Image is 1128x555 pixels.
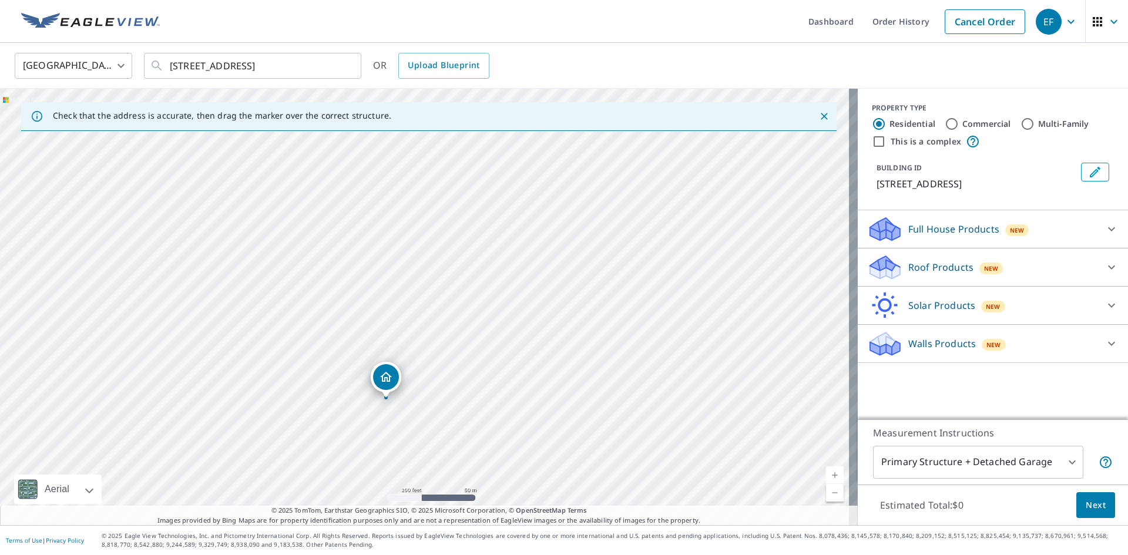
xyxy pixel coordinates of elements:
div: [GEOGRAPHIC_DATA] [15,49,132,82]
label: Residential [889,118,935,130]
button: Edit building 1 [1081,163,1109,181]
p: Full House Products [908,222,999,236]
button: Next [1076,492,1115,519]
span: New [1010,226,1025,235]
span: New [984,264,999,273]
div: Walls ProductsNew [867,329,1119,358]
span: Your report will include the primary structure and a detached garage if one exists. [1099,455,1113,469]
button: Close [817,109,832,124]
div: Solar ProductsNew [867,291,1119,319]
p: BUILDING ID [877,163,922,173]
p: Walls Products [908,337,976,351]
span: Next [1086,498,1106,513]
a: OpenStreetMap [516,506,565,514]
div: Roof ProductsNew [867,253,1119,281]
div: Primary Structure + Detached Garage [873,446,1083,479]
a: Current Level 18, Zoom In [826,466,844,484]
p: © 2025 Eagle View Technologies, Inc. and Pictometry International Corp. All Rights Reserved. Repo... [102,532,1122,549]
input: Search by address or latitude-longitude [170,49,337,82]
a: Current Level 18, Zoom Out [826,484,844,502]
p: Measurement Instructions [873,426,1113,440]
div: OR [373,53,489,79]
p: Roof Products [908,260,973,274]
label: Multi-Family [1038,118,1089,130]
a: Terms of Use [6,536,42,544]
p: Solar Products [908,298,975,312]
p: Estimated Total: $0 [871,492,973,518]
span: New [986,302,1001,311]
div: EF [1036,9,1062,35]
span: © 2025 TomTom, Earthstar Geographics SIO, © 2025 Microsoft Corporation, © [271,506,587,516]
a: Upload Blueprint [398,53,489,79]
label: Commercial [962,118,1011,130]
span: Upload Blueprint [408,58,479,73]
p: [STREET_ADDRESS] [877,177,1076,191]
div: Aerial [14,475,102,504]
a: Privacy Policy [46,536,84,544]
p: | [6,537,84,544]
div: Aerial [41,475,73,504]
label: This is a complex [891,136,961,147]
div: Full House ProductsNew [867,215,1119,243]
img: EV Logo [21,13,160,31]
div: PROPERTY TYPE [872,103,1114,113]
span: New [986,340,1001,349]
p: Check that the address is accurate, then drag the marker over the correct structure. [53,110,391,121]
a: Cancel Order [945,9,1025,34]
a: Terms [568,506,587,514]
